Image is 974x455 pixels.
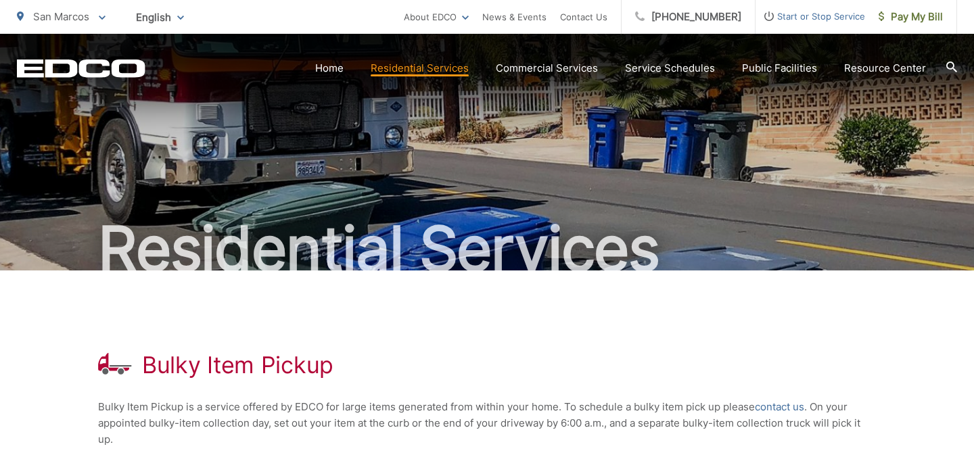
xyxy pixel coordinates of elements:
[371,60,469,76] a: Residential Services
[33,10,89,23] span: San Marcos
[496,60,598,76] a: Commercial Services
[560,9,607,25] a: Contact Us
[142,352,333,379] h1: Bulky Item Pickup
[17,59,145,78] a: EDCD logo. Return to the homepage.
[755,399,804,415] a: contact us
[482,9,547,25] a: News & Events
[625,60,715,76] a: Service Schedules
[742,60,817,76] a: Public Facilities
[404,9,469,25] a: About EDCO
[315,60,344,76] a: Home
[126,5,194,29] span: English
[98,399,876,448] p: Bulky Item Pickup is a service offered by EDCO for large items generated from within your home. T...
[879,9,943,25] span: Pay My Bill
[844,60,926,76] a: Resource Center
[17,215,957,283] h2: Residential Services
